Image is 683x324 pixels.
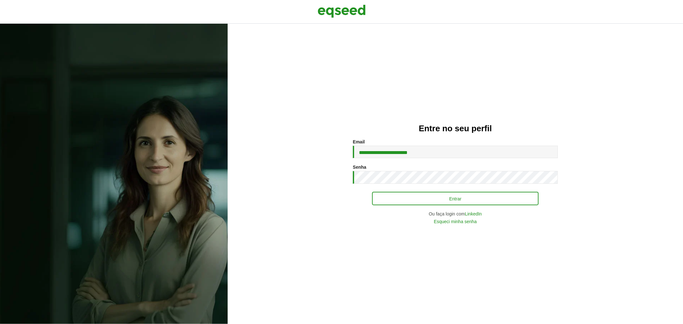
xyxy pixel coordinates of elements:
label: Senha [353,165,366,169]
label: Email [353,140,365,144]
button: Entrar [372,192,539,205]
h2: Entre no seu perfil [240,124,670,133]
a: Esqueci minha senha [434,219,477,224]
div: Ou faça login com [353,212,558,216]
img: EqSeed Logo [318,3,366,19]
a: LinkedIn [465,212,482,216]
